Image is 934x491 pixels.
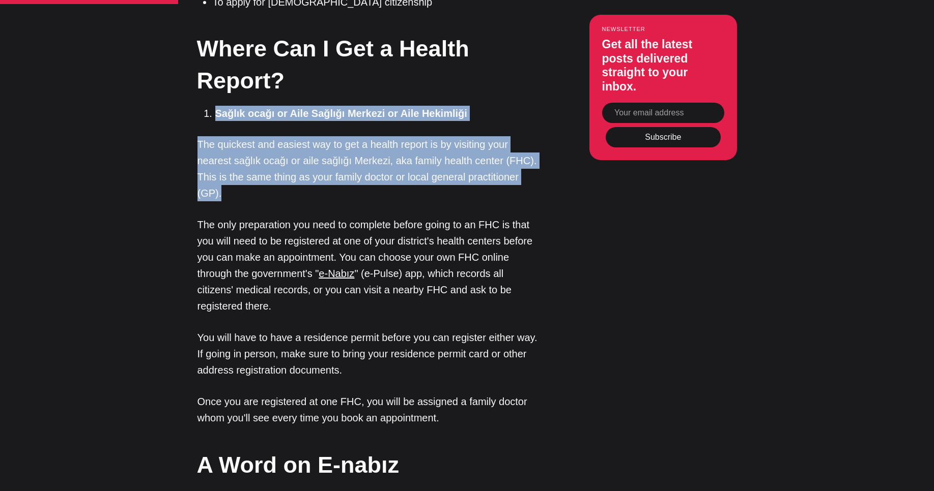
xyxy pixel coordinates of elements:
p: The quickest and easiest way to get a health report is by visiting your nearest sağlık ocağı or a... [197,136,539,201]
a: e-Nabız [319,268,354,279]
p: Once you are registered at one FHC, you will be assigned a family doctor whom you'll see every ti... [197,393,539,426]
strong: Sağlık ocağı or Aile Sağlığı Merkezi or Aile Hekimliği [215,108,467,119]
h3: Get all the latest posts delivered straight to your inbox. [602,38,724,94]
small: Newsletter [602,26,724,32]
h2: A Word on E-nabız [197,449,538,481]
input: Your email address [602,103,724,123]
h2: Where Can I Get a Health Report? [197,33,538,97]
p: You will have to have a residence permit before you can register either way. If going in person, ... [197,329,539,378]
button: Subscribe [606,127,721,147]
p: The only preparation you need to complete before going to an FHC is that you will need to be regi... [197,217,539,314]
